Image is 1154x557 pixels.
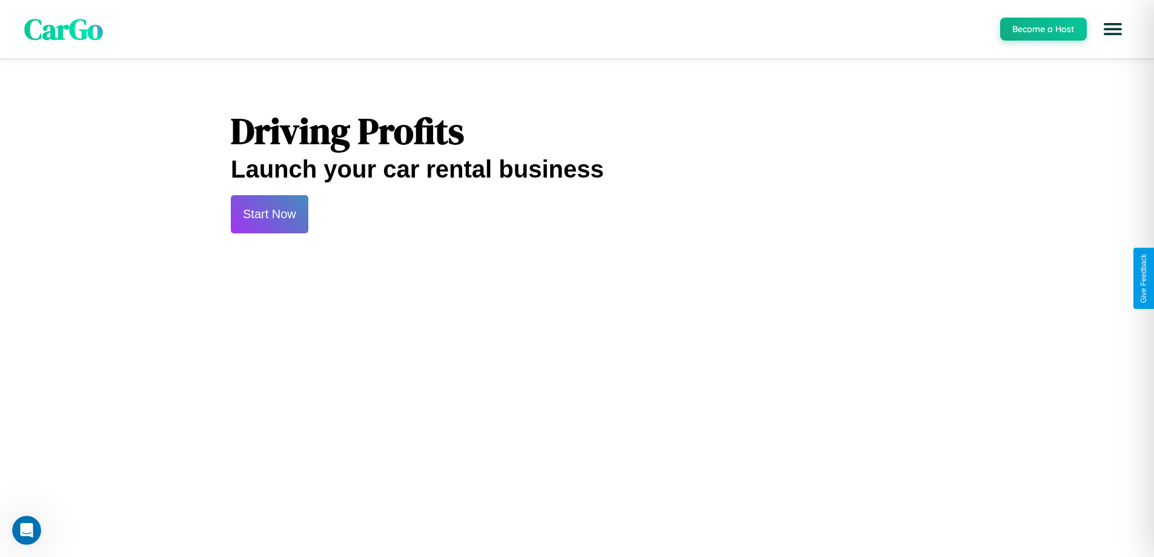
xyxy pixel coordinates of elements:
button: Open menu [1096,12,1130,46]
span: CarGo [24,9,103,49]
h2: Launch your car rental business [231,156,923,183]
h1: Driving Profits [231,106,923,156]
div: Give Feedback [1139,254,1148,303]
iframe: Intercom live chat [12,516,41,545]
button: Become a Host [1000,18,1087,41]
button: Start Now [231,195,308,233]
